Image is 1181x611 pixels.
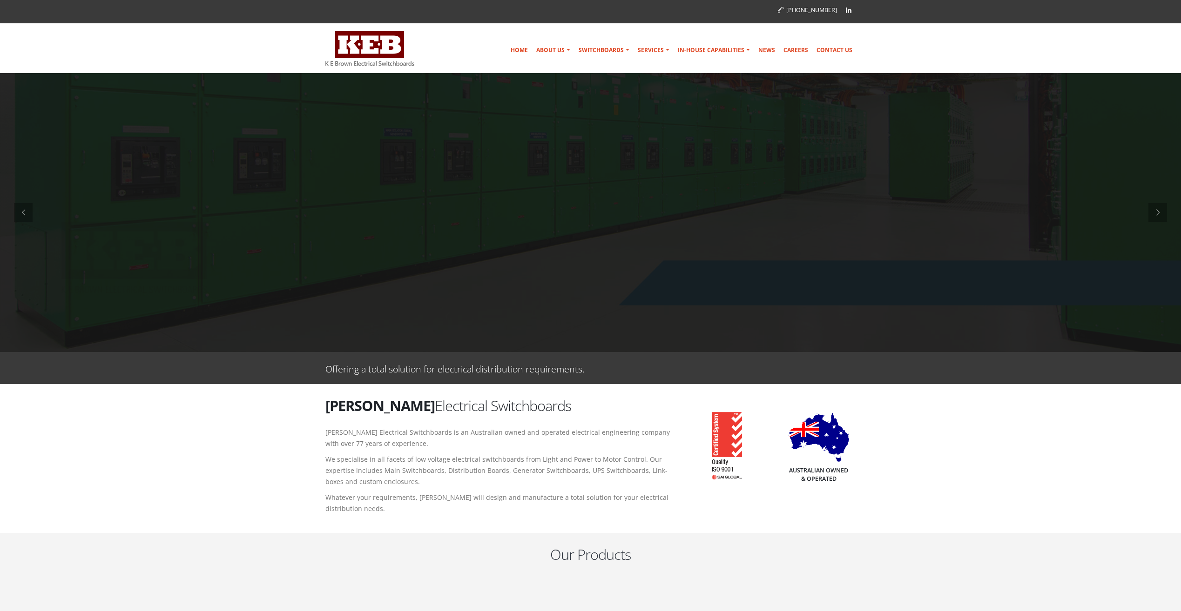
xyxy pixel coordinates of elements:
a: Linkedin [842,3,856,17]
img: K E Brown ISO 9001 Accreditation [700,407,742,479]
a: In-house Capabilities [674,41,754,60]
a: Contact Us [813,41,856,60]
a: [PHONE_NUMBER] [778,6,837,14]
p: [PERSON_NAME] Electrical Switchboards is an Australian owned and operated electrical engineering ... [325,427,675,449]
a: Switchboards [575,41,633,60]
h2: Electrical Switchboards [325,396,675,415]
a: Services [634,41,673,60]
p: Offering a total solution for electrical distribution requirements. [325,361,585,375]
img: K E Brown Electrical Switchboards [325,31,414,66]
a: Home [507,41,532,60]
a: Careers [780,41,812,60]
a: News [755,41,779,60]
p: Whatever your requirements, [PERSON_NAME] will design and manufacture a total solution for your e... [325,492,675,514]
h5: Australian Owned & Operated [789,466,849,483]
p: We specialise in all facets of low voltage electrical switchboards from Light and Power to Motor ... [325,454,675,487]
h2: Our Products [325,545,856,564]
strong: [PERSON_NAME] [325,396,435,415]
a: About Us [533,41,574,60]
